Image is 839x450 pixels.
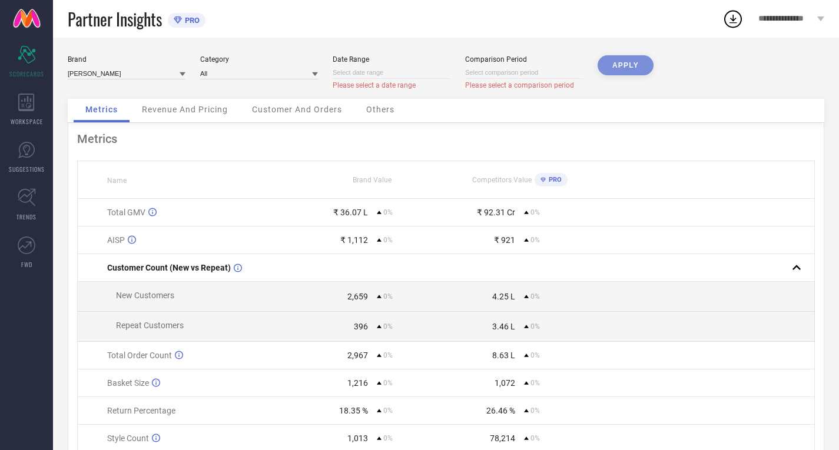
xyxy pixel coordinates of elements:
span: TRENDS [16,212,37,221]
span: Revenue And Pricing [142,105,228,114]
div: Open download list [722,8,744,29]
span: PRO [182,16,200,25]
span: Return Percentage [107,406,175,415]
span: 0% [383,351,393,359]
span: Style Count [107,434,149,443]
span: Competitors Value [472,176,532,184]
input: Select date range [333,66,450,79]
span: 0% [530,406,540,415]
span: 0% [383,292,393,301]
div: Brand [68,55,185,64]
span: Repeat Customers [116,321,184,330]
div: 1,216 [347,378,368,388]
div: 8.63 L [492,351,515,360]
div: 2,967 [347,351,368,360]
input: Select comparison period [465,66,583,79]
span: 0% [530,322,540,331]
span: Basket Size [107,378,149,388]
div: 2,659 [347,292,368,301]
span: 0% [530,379,540,387]
span: New Customers [116,291,174,300]
span: FWD [21,260,32,269]
span: 0% [383,379,393,387]
div: Date Range [333,55,450,64]
span: Total Order Count [107,351,172,360]
div: Comparison Period [465,55,583,64]
div: 78,214 [490,434,515,443]
span: 0% [383,434,393,442]
span: 0% [383,208,393,216]
div: ₹ 921 [494,235,515,245]
div: 396 [354,322,368,331]
span: 0% [383,322,393,331]
span: SUGGESTIONS [9,165,45,174]
span: Metrics [85,105,118,114]
span: 0% [530,434,540,442]
div: 3.46 L [492,322,515,331]
span: Brand Value [353,176,392,184]
div: Metrics [77,132,815,146]
div: ₹ 1,112 [340,235,368,245]
span: AISP [107,235,125,245]
span: Customer And Orders [252,105,342,114]
span: Partner Insights [68,7,162,31]
span: Please select a date range [333,81,416,89]
span: Customer Count (New vs Repeat) [107,263,231,272]
span: PRO [546,176,562,184]
div: 4.25 L [492,292,515,301]
div: 18.35 % [339,406,368,415]
span: Please select a comparison period [465,81,574,89]
span: WORKSPACE [11,117,43,126]
div: ₹ 92.31 Cr [477,208,515,217]
span: 0% [383,406,393,415]
div: 1,072 [495,378,515,388]
div: Category [200,55,318,64]
span: 0% [530,351,540,359]
span: Name [107,176,127,185]
div: 1,013 [347,434,368,443]
div: 26.46 % [486,406,515,415]
span: 0% [383,236,393,244]
span: Others [366,105,394,114]
span: 0% [530,292,540,301]
span: 0% [530,236,540,244]
span: 0% [530,208,540,216]
div: ₹ 36.07 L [333,208,368,217]
span: SCORECARDS [9,69,44,78]
span: Total GMV [107,208,145,217]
